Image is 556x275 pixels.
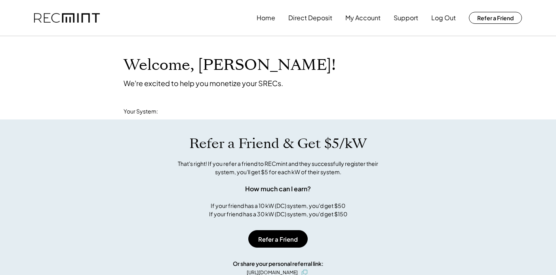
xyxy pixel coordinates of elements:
button: Direct Deposit [288,10,332,26]
div: How much can I earn? [245,184,311,194]
button: Refer a Friend [248,230,308,248]
button: Log Out [431,10,456,26]
div: That's right! If you refer a friend to RECmint and they successfully register their system, you'l... [169,160,387,176]
button: Support [394,10,418,26]
button: Home [257,10,275,26]
button: My Account [345,10,381,26]
button: Refer a Friend [469,12,522,24]
h1: Refer a Friend & Get $5/kW [189,135,367,152]
div: If your friend has a 10 kW (DC) system, you'd get $50 If your friend has a 30 kW (DC) system, you... [209,202,347,218]
div: Your System: [124,108,158,115]
div: We're excited to help you monetize your SRECs. [124,79,283,88]
div: Or share your personal referral link: [233,260,324,268]
img: recmint-logotype%403x.png [34,13,100,23]
h1: Welcome, [PERSON_NAME]! [124,56,336,75]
